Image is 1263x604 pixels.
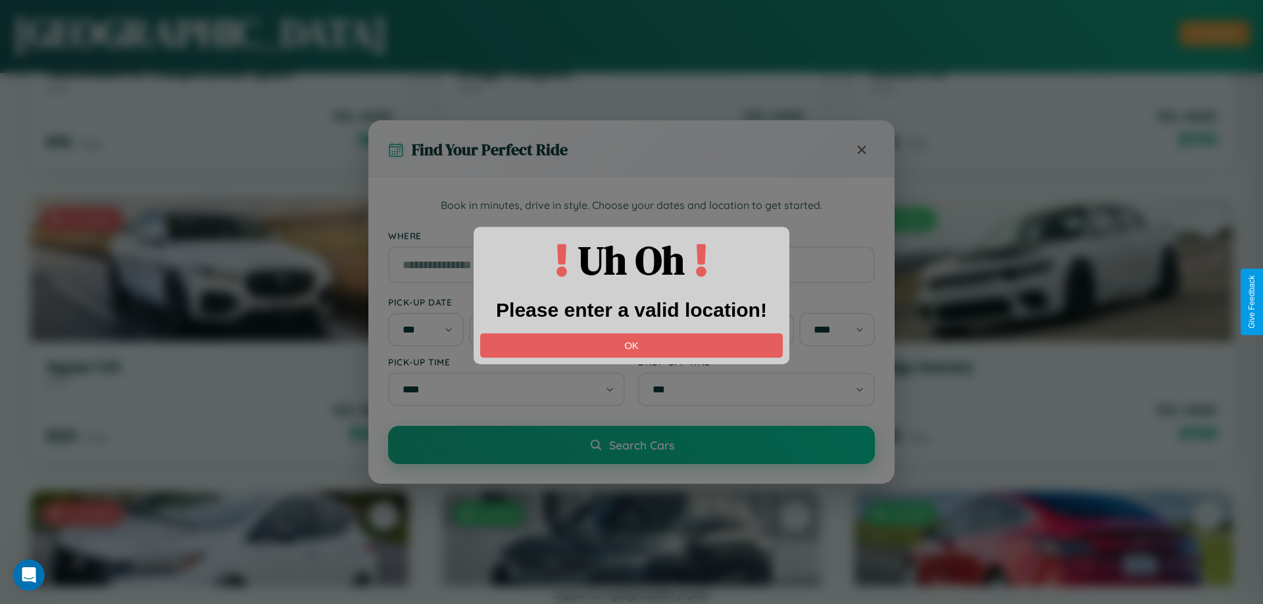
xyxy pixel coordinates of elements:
h3: Find Your Perfect Ride [412,139,568,160]
label: Drop-off Time [638,356,875,367]
label: Drop-off Date [638,296,875,308]
span: Search Cars [609,438,674,452]
p: Book in minutes, drive in style. Choose your dates and location to get started. [388,197,875,214]
label: Pick-up Time [388,356,625,367]
label: Where [388,230,875,241]
label: Pick-up Date [388,296,625,308]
